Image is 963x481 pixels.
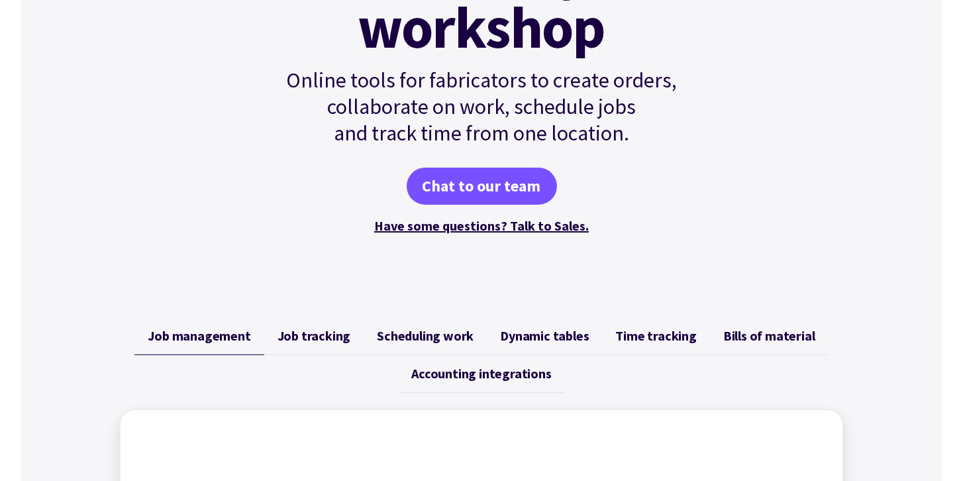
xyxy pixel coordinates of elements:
p: Online tools for fabricators to create orders, collaborate on work, schedule jobs and track time ... [258,67,705,146]
span: Time tracking [616,328,697,344]
span: Scheduling work [377,328,474,344]
span: Accounting integrations [411,366,551,382]
a: Chat to our team [407,168,557,205]
span: Bills of material [723,328,815,344]
span: Job tracking [278,328,351,344]
span: Dynamic tables [500,328,589,344]
span: Job management [148,328,250,344]
iframe: Chat Widget [742,338,963,481]
a: Have some questions? Talk to Sales. [374,217,589,234]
